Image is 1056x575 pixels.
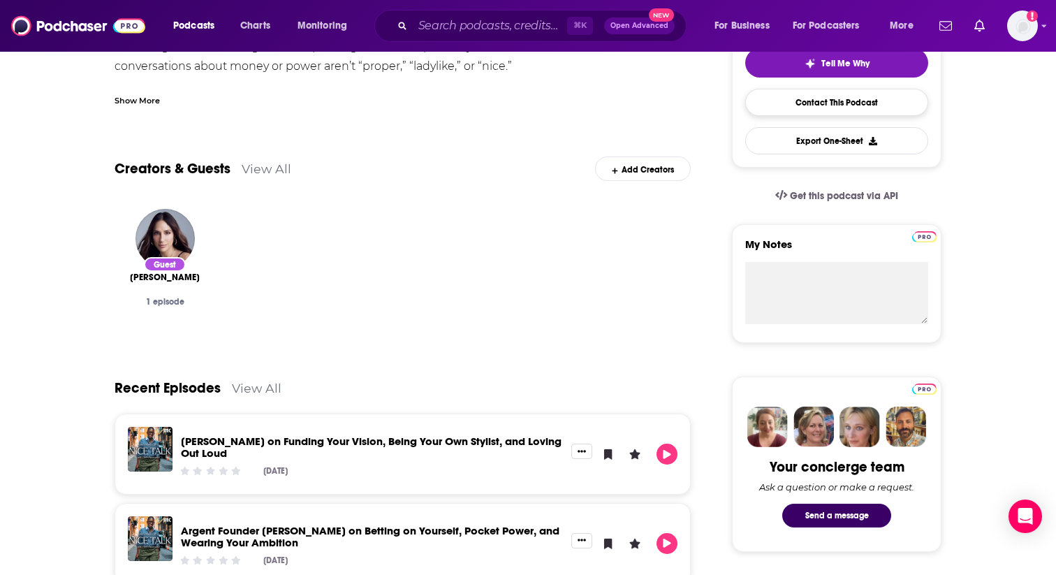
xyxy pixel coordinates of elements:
[1007,10,1038,41] img: User Profile
[805,58,816,69] img: tell me why sparkle
[649,8,674,22] span: New
[745,127,928,154] button: Export One-Sheet
[912,229,937,242] a: Pro website
[595,157,691,181] div: Add Creators
[128,516,173,561] img: Argent Founder Sali Christeson on Betting on Yourself, Pocket Power, and Wearing Your Ambition
[240,16,270,36] span: Charts
[839,407,880,447] img: Jules Profile
[759,481,914,493] div: Ask a question or make a request.
[115,379,221,397] a: Recent Episodes
[912,381,937,395] a: Pro website
[173,16,214,36] span: Podcasts
[714,16,770,36] span: For Business
[181,435,562,460] a: Teyana Taylor on Funding Your Vision, Being Your Own Stylist, and Loving Out Loud
[886,407,926,447] img: Jon Profile
[181,524,559,549] a: Argent Founder Sali Christeson on Betting on Yourself, Pocket Power, and Wearing Your Ambition
[242,161,291,176] a: View All
[413,15,567,37] input: Search podcasts, credits, & more...
[745,48,928,78] button: tell me why sparkleTell Me Why
[764,179,909,213] a: Get this podcast via API
[784,15,880,37] button: open menu
[934,14,958,38] a: Show notifications dropdown
[11,13,145,39] img: Podchaser - Follow, Share and Rate Podcasts
[263,555,288,565] div: [DATE]
[745,238,928,262] label: My Notes
[624,533,645,554] button: Leave a Rating
[604,17,675,34] button: Open AdvancedNew
[388,10,700,42] div: Search podcasts, credits, & more...
[782,504,891,527] button: Send a message
[890,16,914,36] span: More
[880,15,931,37] button: open menu
[144,257,186,272] div: Guest
[1027,10,1038,22] svg: Add a profile image
[1009,500,1042,533] div: Open Intercom Messenger
[598,444,619,465] button: Bookmark Episode
[567,17,593,35] span: ⌘ K
[135,209,195,268] img: Tefi Pessoa
[747,407,788,447] img: Sydney Profile
[163,15,233,37] button: open menu
[126,297,204,307] div: 1 episode
[657,533,677,554] button: Play
[1007,10,1038,41] span: Logged in as alignPR
[705,15,787,37] button: open menu
[232,381,281,395] a: View All
[745,89,928,116] a: Contact This Podcast
[179,555,242,565] div: Community Rating: 0 out of 5
[610,22,668,29] span: Open Advanced
[770,458,904,476] div: Your concierge team
[912,231,937,242] img: Podchaser Pro
[598,533,619,554] button: Bookmark Episode
[793,407,834,447] img: Barbara Profile
[969,14,990,38] a: Show notifications dropdown
[288,15,365,37] button: open menu
[793,16,860,36] span: For Podcasters
[231,15,279,37] a: Charts
[624,444,645,465] button: Leave a Rating
[130,272,200,283] span: [PERSON_NAME]
[657,444,677,465] button: Play
[263,466,288,476] div: [DATE]
[179,466,242,476] div: Community Rating: 0 out of 5
[128,427,173,472] img: Teyana Taylor on Funding Your Vision, Being Your Own Stylist, and Loving Out Loud
[790,190,898,202] span: Get this podcast via API
[1007,10,1038,41] button: Show profile menu
[571,533,592,548] button: Show More Button
[298,16,347,36] span: Monitoring
[821,58,870,69] span: Tell Me Why
[130,272,200,283] a: Tefi Pessoa
[912,384,937,395] img: Podchaser Pro
[571,444,592,459] button: Show More Button
[115,160,230,177] a: Creators & Guests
